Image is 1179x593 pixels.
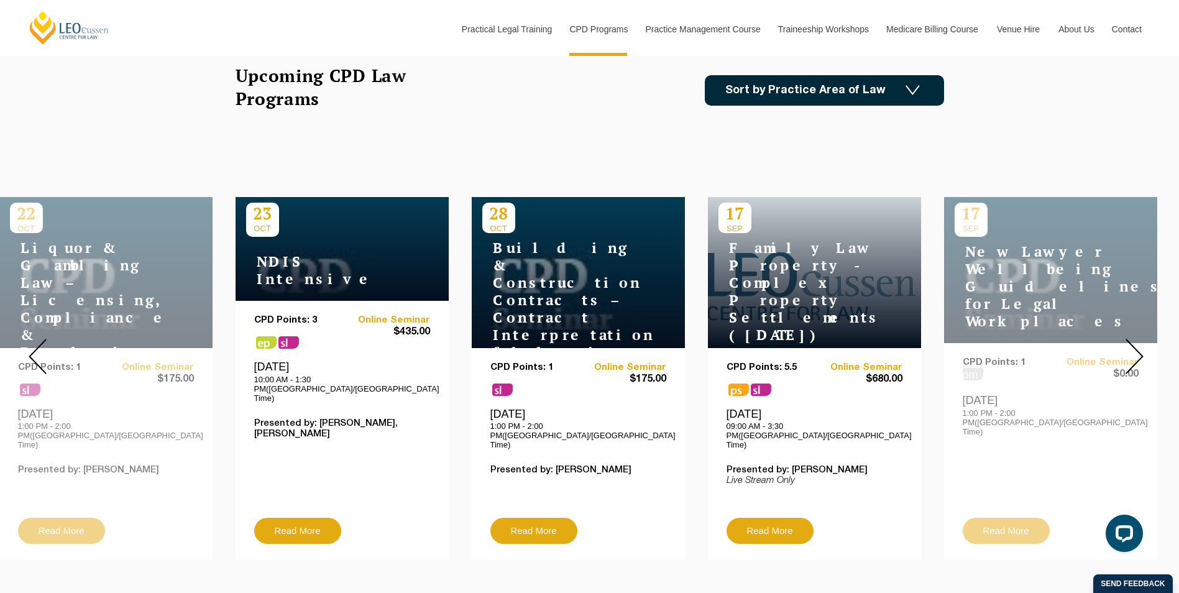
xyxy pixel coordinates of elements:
[246,253,401,288] h4: NDIS Intensive
[814,373,902,386] span: $680.00
[246,203,279,224] p: 23
[482,203,515,224] p: 28
[254,315,342,326] p: CPD Points: 3
[452,2,561,56] a: Practical Legal Training
[769,2,877,56] a: Traineeship Workshops
[727,362,815,373] p: CPD Points: 5.5
[751,384,771,396] span: sl
[246,224,279,233] span: OCT
[705,75,944,106] a: Sort by Practice Area of Law
[718,224,751,233] span: SEP
[718,203,751,224] p: 17
[29,339,47,374] img: Prev
[490,518,577,544] a: Read More
[254,360,430,402] div: [DATE]
[1126,339,1144,374] img: Next
[906,85,920,96] img: Icon
[727,476,902,486] p: Live Stream Only
[988,2,1049,56] a: Venue Hire
[727,421,902,449] p: 09:00 AM - 3:30 PM([GEOGRAPHIC_DATA]/[GEOGRAPHIC_DATA] Time)
[342,326,430,339] span: $435.00
[877,2,988,56] a: Medicare Billing Course
[560,2,636,56] a: CPD Programs
[254,518,341,544] a: Read More
[727,518,814,544] a: Read More
[490,407,666,449] div: [DATE]
[1103,2,1151,56] a: Contact
[1096,510,1148,562] iframe: LiveChat chat widget
[490,421,666,449] p: 1:00 PM - 2:00 PM([GEOGRAPHIC_DATA]/[GEOGRAPHIC_DATA] Time)
[578,362,666,373] a: Online Seminar
[727,407,902,449] div: [DATE]
[718,239,874,344] h4: Family Law Property - Complex Property Settlements ([DATE])
[490,465,666,476] p: Presented by: [PERSON_NAME]
[236,64,438,110] h2: Upcoming CPD Law Programs
[278,336,299,349] span: sl
[728,384,749,396] span: ps
[254,375,430,403] p: 10:00 AM - 1:30 PM([GEOGRAPHIC_DATA]/[GEOGRAPHIC_DATA] Time)
[342,315,430,326] a: Online Seminar
[814,362,902,373] a: Online Seminar
[256,336,277,349] span: ps
[727,465,902,476] p: Presented by: [PERSON_NAME]
[492,384,513,396] span: sl
[490,362,579,373] p: CPD Points: 1
[482,239,638,379] h4: Building & Construction Contracts – Contract Interpretation following Pafburn
[28,10,111,45] a: [PERSON_NAME] Centre for Law
[482,224,515,233] span: OCT
[1049,2,1103,56] a: About Us
[578,373,666,386] span: $175.00
[254,418,430,439] p: Presented by: [PERSON_NAME],[PERSON_NAME]
[636,2,769,56] a: Practice Management Course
